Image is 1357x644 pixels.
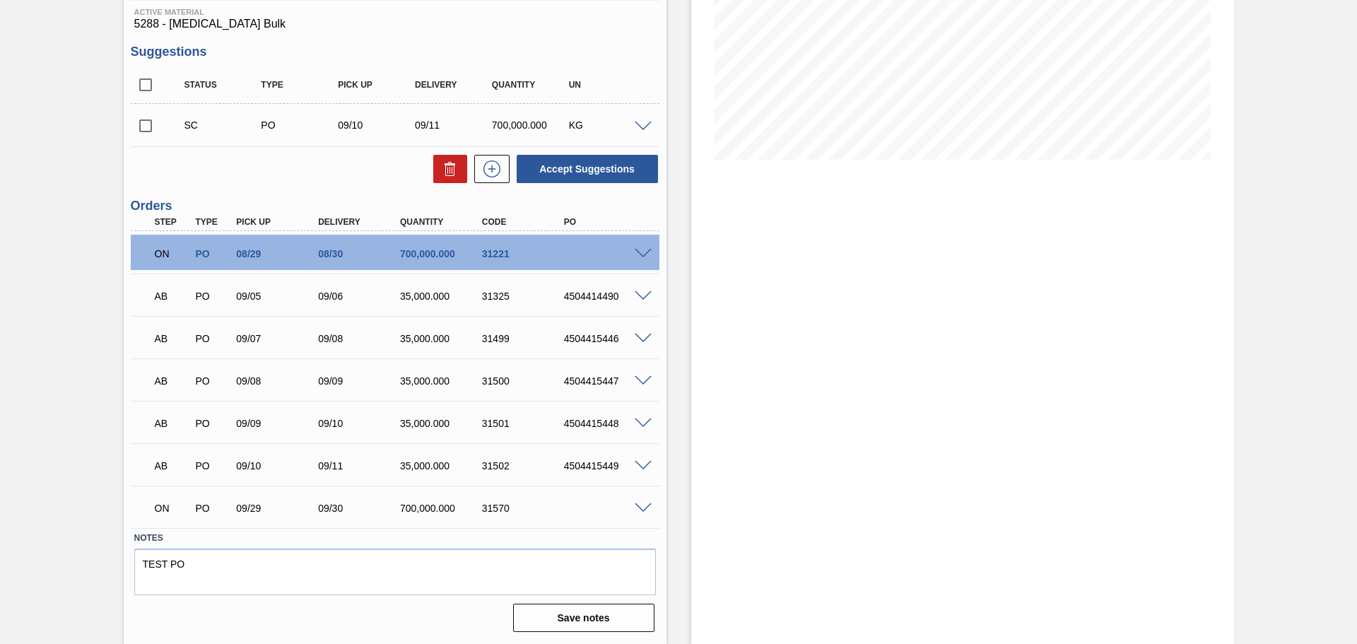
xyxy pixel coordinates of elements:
div: 4504414490 [560,291,652,302]
div: 4504415446 [560,333,652,344]
div: 35,000.000 [396,333,488,344]
div: Purchase order [192,503,234,514]
div: 09/08/2025 [315,333,406,344]
p: AB [155,333,190,344]
span: Active Material [134,8,656,16]
div: Awaiting Billing [151,281,194,312]
div: 4504415447 [560,375,652,387]
div: Purchase order [192,460,234,472]
div: Negotiating Order [151,493,194,524]
div: Awaiting Billing [151,408,194,439]
div: 09/07/2025 [233,333,324,344]
div: Delivery [411,80,497,90]
div: 31499 [478,333,570,344]
div: 31500 [478,375,570,387]
div: UN [565,80,651,90]
div: Pick up [233,217,324,227]
div: Awaiting Billing [151,323,194,354]
div: Quantity [488,80,574,90]
div: 700,000.000 [396,503,488,514]
div: KG [565,119,651,131]
p: AB [155,460,190,472]
p: ON [155,248,190,259]
div: Quantity [396,217,488,227]
div: 09/11/2025 [315,460,406,472]
div: 31570 [478,503,570,514]
h3: Suggestions [131,45,659,59]
div: 09/10/2025 [315,418,406,429]
div: Accept Suggestions [510,153,659,185]
div: 4504415448 [560,418,652,429]
div: Type [257,80,343,90]
div: Awaiting Billing [151,365,194,397]
div: Delete Suggestions [426,155,467,183]
div: Step [151,217,194,227]
div: 09/29/2025 [233,503,324,514]
div: 31325 [478,291,570,302]
div: Type [192,217,234,227]
div: Awaiting Billing [151,450,194,481]
label: Notes [134,528,656,549]
div: 31221 [478,248,570,259]
div: 35,000.000 [396,418,488,429]
div: 700,000.000 [488,119,574,131]
div: 09/06/2025 [315,291,406,302]
div: 35,000.000 [396,460,488,472]
div: 09/30/2025 [315,503,406,514]
button: Accept Suggestions [517,155,658,183]
div: Suggestion Created [181,119,266,131]
div: Purchase order [257,119,343,131]
div: Purchase order [192,418,234,429]
p: AB [155,291,190,302]
div: New suggestion [467,155,510,183]
div: 09/09/2025 [315,375,406,387]
p: ON [155,503,190,514]
div: 35,000.000 [396,375,488,387]
div: 08/29/2025 [233,248,324,259]
div: 09/10/2025 [334,119,420,131]
p: AB [155,375,190,387]
div: 31501 [478,418,570,429]
div: 09/11/2025 [411,119,497,131]
div: 09/05/2025 [233,291,324,302]
div: Negotiating Order [151,238,194,269]
div: 700,000.000 [396,248,488,259]
div: Status [181,80,266,90]
textarea: TEST PO [134,549,656,595]
div: PO [560,217,652,227]
p: AB [155,418,190,429]
button: Save notes [513,604,654,632]
div: Code [478,217,570,227]
div: Purchase order [192,375,234,387]
span: 5288 - [MEDICAL_DATA] Bulk [134,18,656,30]
div: 09/08/2025 [233,375,324,387]
div: 4504415449 [560,460,652,472]
div: 09/09/2025 [233,418,324,429]
div: Delivery [315,217,406,227]
div: Purchase order [192,248,234,259]
div: 08/30/2025 [315,248,406,259]
div: Purchase order [192,291,234,302]
div: 09/10/2025 [233,460,324,472]
div: Purchase order [192,333,234,344]
div: 31502 [478,460,570,472]
div: 35,000.000 [396,291,488,302]
h3: Orders [131,199,659,213]
div: Pick up [334,80,420,90]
